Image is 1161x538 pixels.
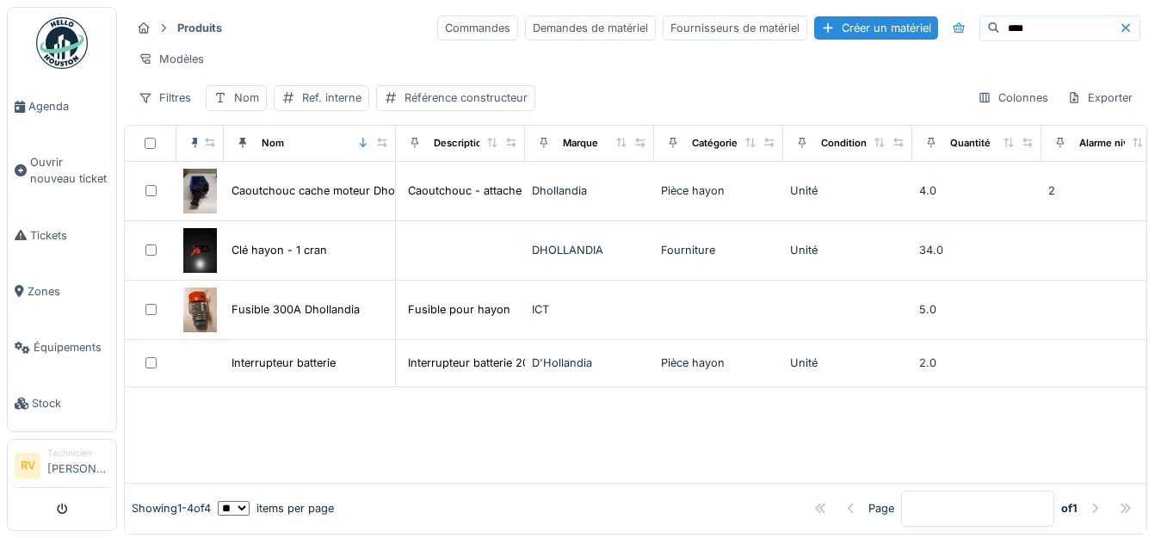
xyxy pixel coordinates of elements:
[790,355,905,371] div: Unité
[47,447,109,460] div: Technicien
[28,98,109,114] span: Agenda
[563,136,598,151] div: Marque
[821,136,903,151] div: Conditionnement
[532,242,647,258] div: DHOLLANDIA
[170,20,229,36] strong: Produits
[218,500,334,516] div: items per page
[28,283,109,300] span: Zones
[661,182,776,199] div: Pièce hayon
[692,136,738,151] div: Catégorie
[970,85,1056,110] div: Colonnes
[437,15,518,40] div: Commandes
[34,339,109,356] span: Équipements
[183,228,217,273] img: Clé hayon - 1 cran
[532,301,647,318] div: ICT
[8,207,116,263] a: Tickets
[32,395,109,411] span: Stock
[36,17,88,69] img: Badge_color-CXgf-gQk.svg
[302,90,361,106] div: Ref. interne
[919,182,1034,199] div: 4.0
[131,85,199,110] div: Filtres
[232,301,360,318] div: Fusible 300A Dhollandia
[950,136,991,151] div: Quantité
[232,182,429,199] div: Caoutchouc cache moteur Dhollandia
[30,227,109,244] span: Tickets
[8,78,116,134] a: Agenda
[8,134,116,207] a: Ouvrir nouveau ticket
[408,182,687,199] div: Caoutchouc - attache cache moteur moteur hayon ...
[234,90,259,106] div: Nom
[1061,500,1078,516] strong: of 1
[408,355,547,371] div: Interrupteur batterie 200 A
[232,242,327,258] div: Clé hayon - 1 cran
[532,182,647,199] div: Dhollandia
[663,15,807,40] div: Fournisseurs de matériel
[790,242,905,258] div: Unité
[1059,85,1140,110] div: Exporter
[919,355,1034,371] div: 2.0
[919,301,1034,318] div: 5.0
[30,154,109,187] span: Ouvrir nouveau ticket
[8,319,116,375] a: Équipements
[661,242,776,258] div: Fourniture
[183,169,217,213] img: Caoutchouc cache moteur Dhollandia
[8,375,116,431] a: Stock
[404,90,528,106] div: Référence constructeur
[790,182,905,199] div: Unité
[919,242,1034,258] div: 34.0
[661,355,776,371] div: Pièce hayon
[532,355,647,371] div: D'Hollandia
[814,16,938,40] div: Créer un matériel
[232,355,336,371] div: Interrupteur batterie
[183,288,217,332] img: Fusible 300A Dhollandia
[47,447,109,484] li: [PERSON_NAME]
[408,301,510,318] div: Fusible pour hayon
[525,15,656,40] div: Demandes de matériel
[131,46,212,71] div: Modèles
[132,500,211,516] div: Showing 1 - 4 of 4
[262,136,284,151] div: Nom
[868,500,894,516] div: Page
[15,453,40,479] li: RV
[15,447,109,488] a: RV Technicien[PERSON_NAME]
[8,263,116,319] a: Zones
[434,136,488,151] div: Description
